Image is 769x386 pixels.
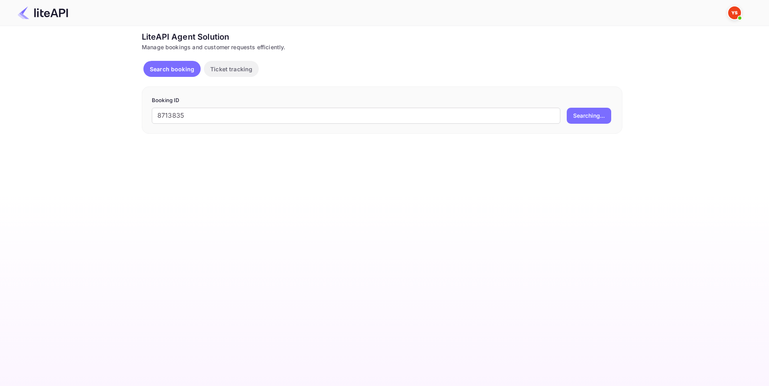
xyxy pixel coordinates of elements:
div: Manage bookings and customer requests efficiently. [142,43,622,51]
input: Enter Booking ID (e.g., 63782194) [152,108,560,124]
button: Searching... [567,108,611,124]
p: Ticket tracking [210,65,252,73]
p: Search booking [150,65,194,73]
img: Yandex Support [728,6,741,19]
img: LiteAPI Logo [18,6,68,19]
div: LiteAPI Agent Solution [142,31,622,43]
p: Booking ID [152,96,612,105]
